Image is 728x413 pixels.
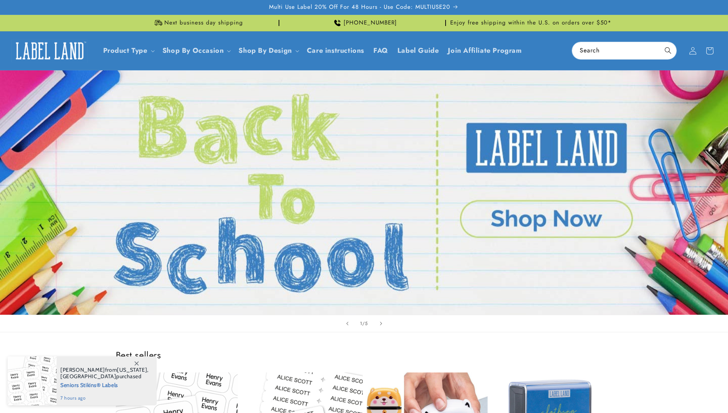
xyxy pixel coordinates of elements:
span: 5 [365,320,368,327]
a: Care instructions [302,42,369,60]
span: Join Affiliate Program [448,46,522,55]
span: 1 [360,320,362,327]
span: / [362,320,365,327]
span: Multi Use Label 20% Off For 48 Hours - Use Code: MULTIUSE20 [269,3,450,11]
img: Label Land [11,39,88,63]
span: Seniors Stikins® Labels [60,380,149,389]
div: Announcement [449,15,613,31]
summary: Product Type [99,42,158,60]
span: [GEOGRAPHIC_DATA] [60,373,116,380]
a: Join Affiliate Program [443,42,526,60]
span: [PERSON_NAME] [60,366,105,373]
span: Label Guide [397,46,439,55]
div: Announcement [116,15,279,31]
button: Previous slide [339,315,356,332]
span: Shop By Occasion [162,46,224,55]
a: Product Type [103,46,148,55]
span: FAQ [373,46,388,55]
h2: Best sellers [116,349,613,361]
a: Shop By Design [238,46,292,55]
summary: Shop By Occasion [158,42,234,60]
a: Label Land [9,36,91,65]
button: Search [660,42,676,59]
span: Enjoy free shipping within the U.S. on orders over $50* [450,19,611,27]
button: Next slide [373,315,389,332]
a: Label Guide [393,42,444,60]
span: [PHONE_NUMBER] [344,19,397,27]
span: 7 hours ago [60,395,149,402]
span: Care instructions [307,46,364,55]
span: Next business day shipping [164,19,243,27]
summary: Shop By Design [234,42,302,60]
a: FAQ [369,42,393,60]
span: [US_STATE] [117,366,147,373]
span: from , purchased [60,367,149,380]
div: Announcement [282,15,446,31]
